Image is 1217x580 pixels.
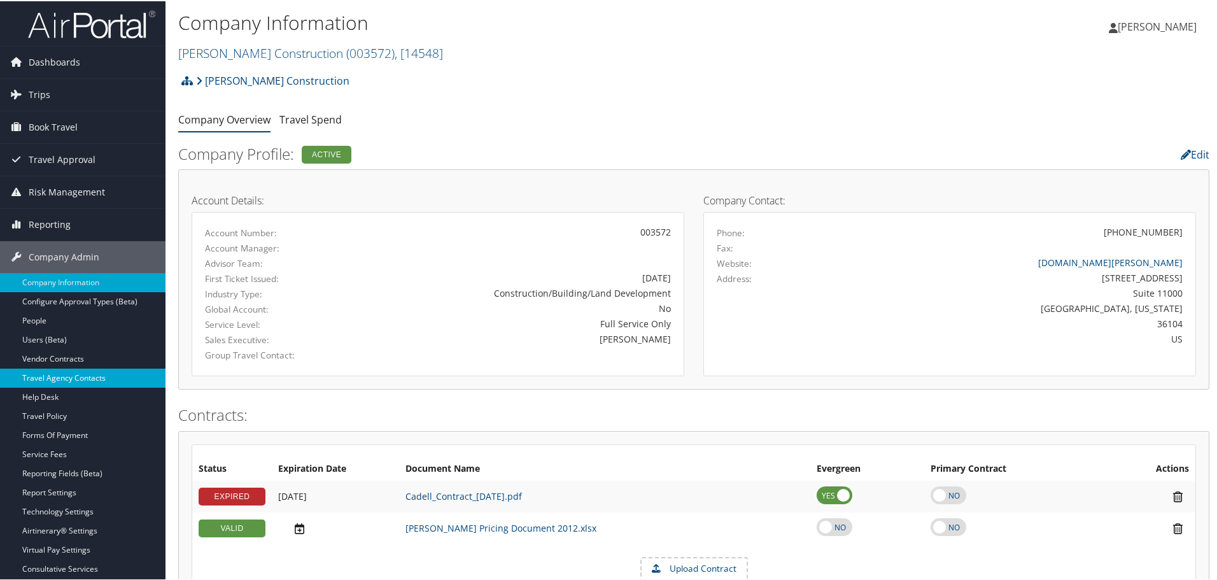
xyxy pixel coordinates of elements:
div: Construction/Building/Land Development [367,285,671,299]
span: Reporting [29,208,71,239]
label: Address: [717,271,752,284]
div: [DATE] [367,270,671,283]
h2: Company Profile: [178,142,859,164]
div: Suite 11000 [838,285,1183,299]
div: Add/Edit Date [278,490,393,501]
th: Status [192,456,272,479]
div: Add/Edit Date [278,521,393,534]
label: Account Manager: [205,241,348,253]
div: 003572 [367,224,671,237]
h1: Company Information [178,8,866,35]
label: First Ticket Issued: [205,271,348,284]
span: Book Travel [29,110,78,142]
label: Advisor Team: [205,256,348,269]
span: [PERSON_NAME] [1118,18,1197,32]
a: Travel Spend [279,111,342,125]
a: [PERSON_NAME] Construction [178,43,443,60]
div: Full Service Only [367,316,671,329]
a: [DOMAIN_NAME][PERSON_NAME] [1038,255,1183,267]
div: [PERSON_NAME] [367,331,671,344]
label: Fax: [717,241,733,253]
label: Industry Type: [205,286,348,299]
div: No [367,301,671,314]
div: VALID [199,518,265,536]
label: Phone: [717,225,745,238]
th: Primary Contract [924,456,1102,479]
span: Travel Approval [29,143,95,174]
label: Account Number: [205,225,348,238]
span: Trips [29,78,50,110]
label: Sales Executive: [205,332,348,345]
div: [GEOGRAPHIC_DATA], [US_STATE] [838,301,1183,314]
a: [PERSON_NAME] Construction [196,67,349,92]
a: Edit [1181,146,1209,160]
a: [PERSON_NAME] Pricing Document 2012.xlsx [405,521,596,533]
h4: Company Contact: [703,194,1196,204]
span: Risk Management [29,175,105,207]
div: [STREET_ADDRESS] [838,270,1183,283]
span: ( 003572 ) [346,43,395,60]
th: Actions [1103,456,1195,479]
label: Upload Contract [642,557,747,579]
th: Expiration Date [272,456,399,479]
label: Global Account: [205,302,348,315]
a: Company Overview [178,111,271,125]
h4: Account Details: [192,194,684,204]
span: , [ 14548 ] [395,43,443,60]
div: US [838,331,1183,344]
div: [PHONE_NUMBER] [1104,224,1183,237]
span: Company Admin [29,240,99,272]
div: EXPIRED [199,486,265,504]
a: [PERSON_NAME] [1109,6,1209,45]
th: Evergreen [810,456,925,479]
label: Service Level: [205,317,348,330]
th: Document Name [399,456,810,479]
label: Website: [717,256,752,269]
img: airportal-logo.png [28,8,155,38]
label: Group Travel Contact: [205,348,348,360]
a: Cadell_Contract_[DATE].pdf [405,489,522,501]
span: Dashboards [29,45,80,77]
span: [DATE] [278,489,307,501]
i: Remove Contract [1167,521,1189,534]
h2: Contracts: [178,403,1209,425]
div: 36104 [838,316,1183,329]
i: Remove Contract [1167,489,1189,502]
div: Active [302,145,351,162]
